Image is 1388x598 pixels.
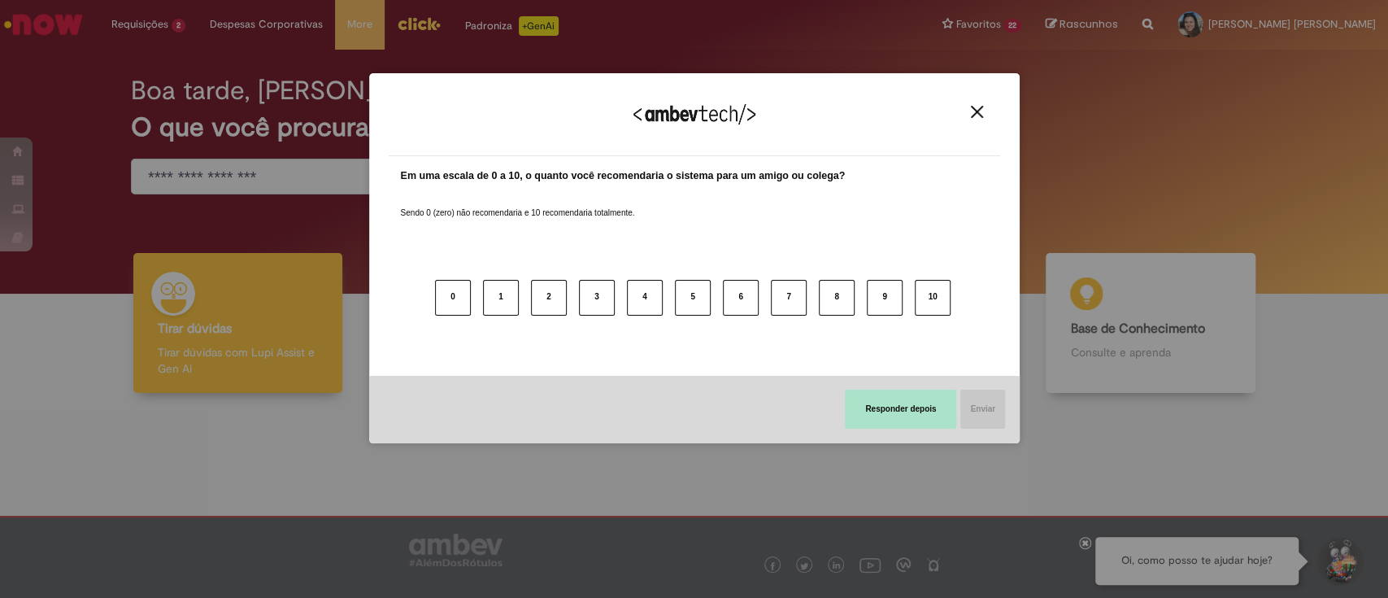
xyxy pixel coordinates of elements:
[579,280,615,316] button: 3
[633,104,755,124] img: Logo Ambevtech
[627,280,663,316] button: 4
[723,280,759,316] button: 6
[675,280,711,316] button: 5
[867,280,903,316] button: 9
[401,188,635,219] label: Sendo 0 (zero) não recomendaria e 10 recomendaria totalmente.
[966,105,988,119] button: Close
[771,280,807,316] button: 7
[845,390,956,429] button: Responder depois
[483,280,519,316] button: 1
[401,168,846,184] label: Em uma escala de 0 a 10, o quanto você recomendaria o sistema para um amigo ou colega?
[915,280,951,316] button: 10
[531,280,567,316] button: 2
[819,280,855,316] button: 8
[435,280,471,316] button: 0
[971,106,983,118] img: Close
